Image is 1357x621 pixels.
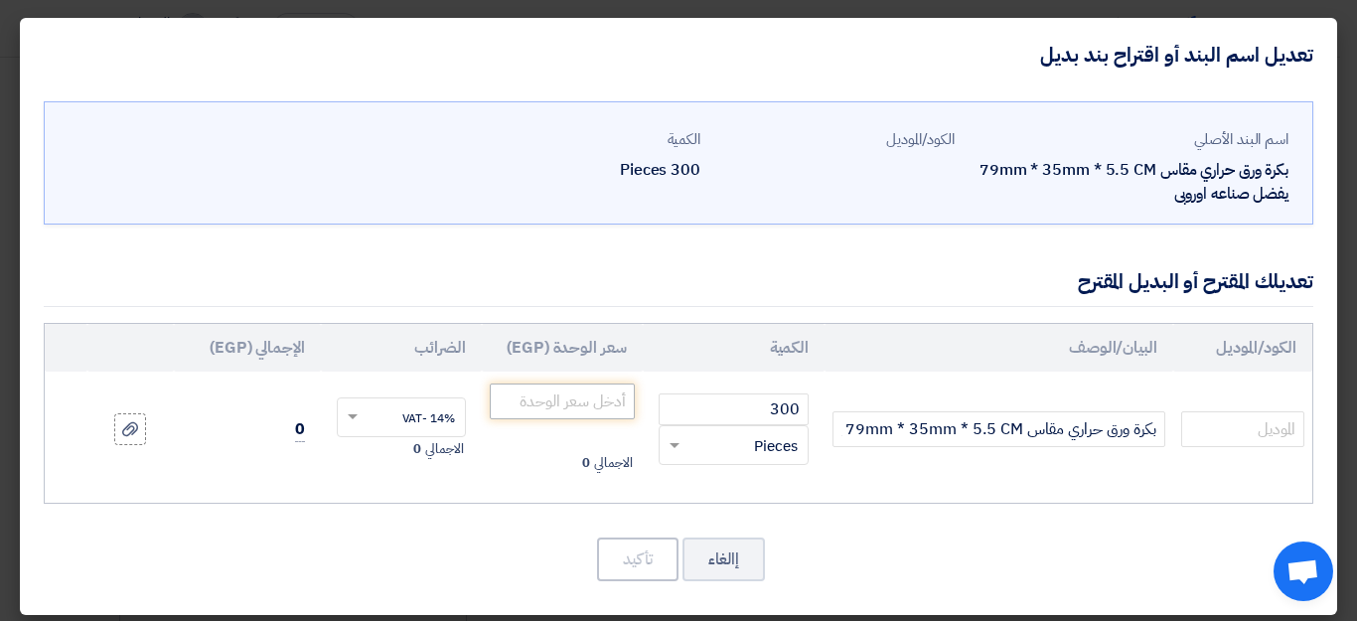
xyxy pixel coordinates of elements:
[682,538,765,581] button: إالغاء
[1173,324,1312,372] th: الكود/الموديل
[597,538,678,581] button: تأكيد
[643,324,825,372] th: الكمية
[1040,42,1313,68] h4: تعديل اسم البند أو اقتراح بند بديل
[1274,542,1333,601] div: Open chat
[321,324,482,372] th: الضرائب
[425,439,463,459] span: الاجمالي
[413,439,421,459] span: 0
[716,128,955,151] div: الكود/الموديل
[462,158,700,182] div: 300 Pieces
[337,397,466,437] ng-select: VAT
[659,393,809,425] input: RFQ_STEP1.ITEMS.2.AMOUNT_TITLE
[825,324,1173,372] th: البيان/الوصف
[832,411,1165,447] input: Add Item Description
[594,453,632,473] span: الاجمالي
[482,324,643,372] th: سعر الوحدة (EGP)
[754,435,798,458] span: Pieces
[971,128,1288,151] div: اسم البند الأصلي
[295,417,305,442] span: 0
[174,324,321,372] th: الإجمالي (EGP)
[582,453,590,473] span: 0
[971,158,1288,206] div: بكرة ورق حراري مقاس 79mm * 35mm * 5.5 CM يفضل صناعه اوروبى
[462,128,700,151] div: الكمية
[490,384,635,419] input: أدخل سعر الوحدة
[1181,411,1304,447] input: الموديل
[1078,266,1313,296] div: تعديلك المقترح أو البديل المقترح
